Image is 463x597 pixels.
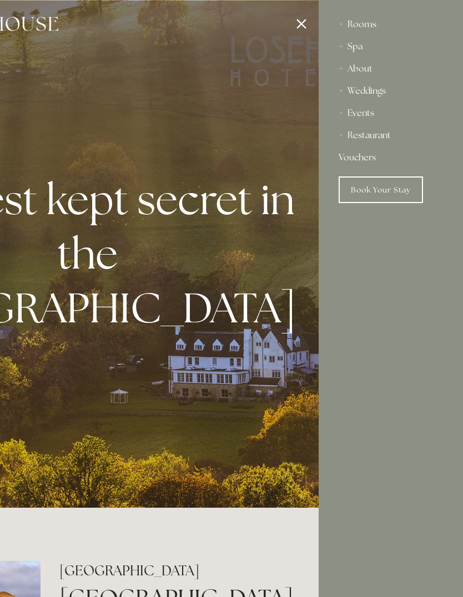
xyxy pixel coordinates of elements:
[339,13,443,36] div: Rooms
[339,102,443,124] div: Events
[339,80,443,102] div: Weddings
[339,146,443,169] a: Vouchers
[339,58,443,80] div: About
[339,36,443,58] div: Spa
[339,176,423,203] a: Book Your Stay
[339,124,443,146] div: Restaurant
